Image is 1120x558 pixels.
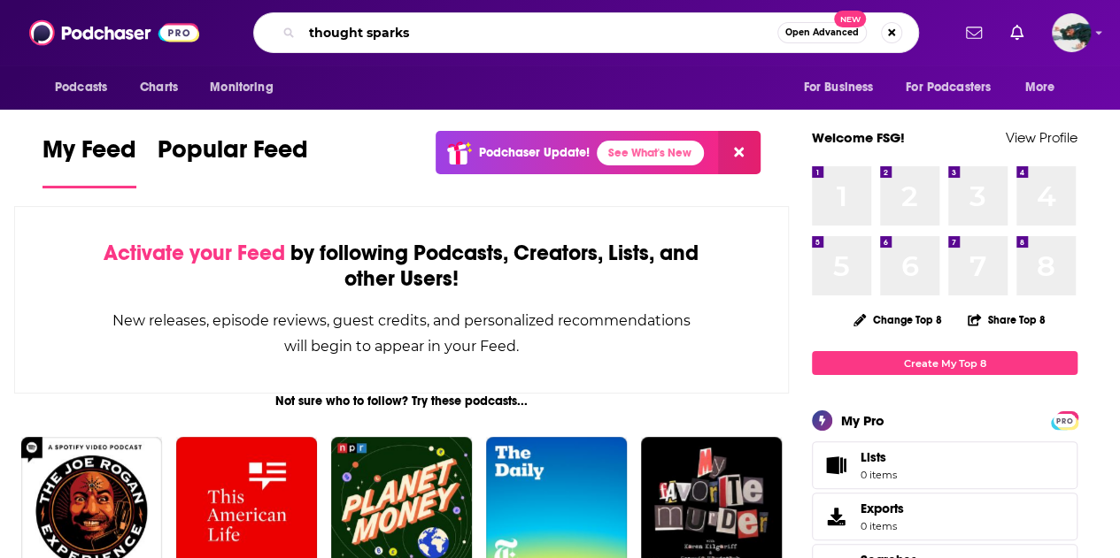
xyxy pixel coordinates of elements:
[861,501,904,516] span: Exports
[42,134,136,188] a: My Feed
[55,75,107,100] span: Podcasts
[818,504,854,529] span: Exports
[302,19,777,47] input: Search podcasts, credits, & more...
[967,302,1047,337] button: Share Top 8
[894,71,1016,104] button: open menu
[1054,414,1075,427] span: PRO
[906,75,991,100] span: For Podcasters
[210,75,273,100] span: Monitoring
[1052,13,1091,52] img: User Profile
[1052,13,1091,52] span: Logged in as fsg.publicity
[479,145,590,160] p: Podchaser Update!
[140,75,178,100] span: Charts
[197,71,296,104] button: open menu
[812,493,1078,540] a: Exports
[959,18,989,48] a: Show notifications dropdown
[42,71,130,104] button: open menu
[818,453,854,478] span: Lists
[158,134,308,175] span: Popular Feed
[104,240,285,266] span: Activate your Feed
[1025,75,1055,100] span: More
[597,141,704,165] a: See What's New
[253,12,919,53] div: Search podcasts, credits, & more...
[29,16,199,50] img: Podchaser - Follow, Share and Rate Podcasts
[843,309,953,331] button: Change Top 8
[812,441,1078,489] a: Lists
[812,351,1078,375] a: Create My Top 8
[42,134,136,175] span: My Feed
[841,412,884,429] div: My Pro
[158,134,308,188] a: Popular Feed
[128,71,189,104] a: Charts
[861,449,897,465] span: Lists
[861,469,897,481] span: 0 items
[861,520,904,532] span: 0 items
[1006,129,1078,146] a: View Profile
[1052,13,1091,52] button: Show profile menu
[834,11,866,27] span: New
[1054,413,1075,426] a: PRO
[785,28,859,37] span: Open Advanced
[1013,71,1078,104] button: open menu
[861,449,886,465] span: Lists
[803,75,873,100] span: For Business
[104,308,699,359] div: New releases, episode reviews, guest credits, and personalized recommendations will begin to appe...
[812,129,905,146] a: Welcome FSG!
[14,394,789,409] div: Not sure who to follow? Try these podcasts...
[791,71,895,104] button: open menu
[1003,18,1031,48] a: Show notifications dropdown
[104,241,699,292] div: by following Podcasts, Creators, Lists, and other Users!
[777,22,867,43] button: Open AdvancedNew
